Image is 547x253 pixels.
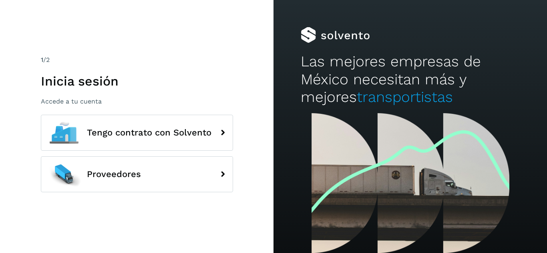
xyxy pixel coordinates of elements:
[41,115,233,151] button: Tengo contrato con Solvento
[87,169,141,179] span: Proveedores
[41,74,233,89] h1: Inicia sesión
[41,55,233,65] div: /2
[87,128,211,137] span: Tengo contrato con Solvento
[301,53,519,106] h2: Las mejores empresas de México necesitan más y mejores
[41,98,233,105] p: Accede a tu cuenta
[357,88,453,106] span: transportistas
[41,56,43,64] span: 1
[41,156,233,192] button: Proveedores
